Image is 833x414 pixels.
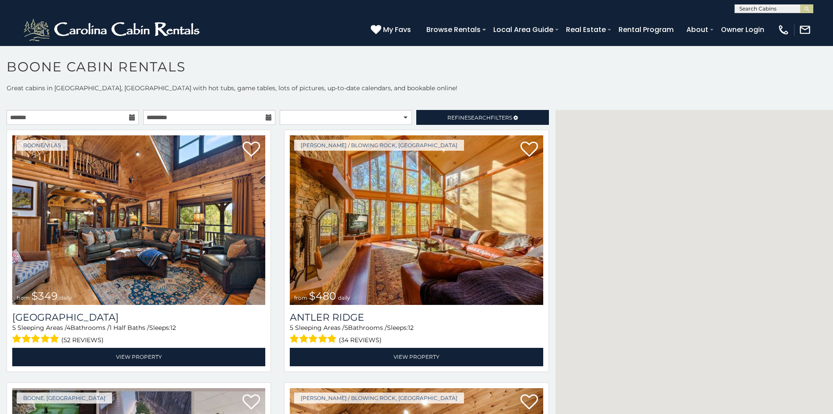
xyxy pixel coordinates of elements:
span: (52 reviews) [61,334,104,346]
span: 1 Half Baths / [109,324,149,332]
span: Refine Filters [447,114,512,121]
span: 4 [67,324,70,332]
span: $480 [309,290,336,302]
span: 5 [344,324,348,332]
div: Sleeping Areas / Bathrooms / Sleeps: [12,323,265,346]
a: Antler Ridge [290,311,543,323]
a: [PERSON_NAME] / Blowing Rock, [GEOGRAPHIC_DATA] [294,140,464,151]
span: My Favs [383,24,411,35]
span: Search [468,114,491,121]
a: About [682,22,713,37]
span: $349 [32,290,58,302]
a: [GEOGRAPHIC_DATA] [12,311,265,323]
a: Add to favorites [520,393,538,412]
a: Rental Program [614,22,678,37]
a: Boone, [GEOGRAPHIC_DATA] [17,393,112,403]
a: Owner Login [717,22,769,37]
a: from $349 daily [12,135,265,305]
a: Browse Rentals [422,22,485,37]
a: My Favs [371,24,413,35]
a: View Property [290,348,543,366]
a: Add to favorites [520,141,538,159]
span: 12 [408,324,414,332]
a: [PERSON_NAME] / Blowing Rock, [GEOGRAPHIC_DATA] [294,393,464,403]
h3: Diamond Creek Lodge [12,311,265,323]
a: View Property [12,348,265,366]
div: Sleeping Areas / Bathrooms / Sleeps: [290,323,543,346]
span: 5 [290,324,293,332]
a: Local Area Guide [489,22,558,37]
img: 1714397585_thumbnail.jpeg [290,135,543,305]
a: from $480 daily [290,135,543,305]
span: daily [338,294,350,301]
a: Boone/Vilas [17,140,67,151]
img: mail-regular-white.png [799,24,811,36]
a: RefineSearchFilters [416,110,548,125]
span: 5 [12,324,16,332]
img: White-1-2.png [22,17,204,43]
a: Real Estate [562,22,610,37]
img: 1714398500_thumbnail.jpeg [12,135,265,305]
img: phone-regular-white.png [777,24,790,36]
span: (34 reviews) [339,334,382,346]
span: daily [60,294,72,301]
span: 12 [170,324,176,332]
a: Add to favorites [243,141,260,159]
a: Add to favorites [243,393,260,412]
span: from [294,294,307,301]
span: from [17,294,30,301]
